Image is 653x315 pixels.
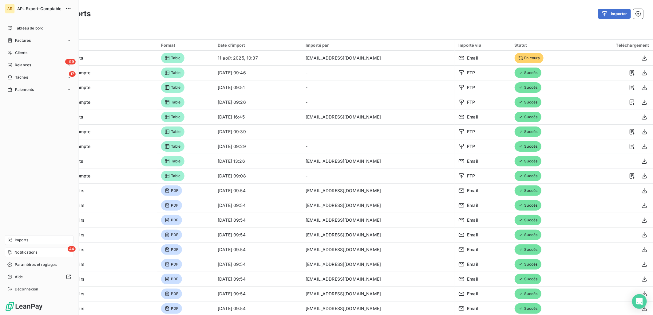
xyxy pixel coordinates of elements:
td: [DATE] 09:46 [214,65,302,80]
div: Téléchargement [582,43,649,48]
a: Imports [5,235,73,245]
span: Succès [515,68,541,78]
div: Import [30,42,154,48]
span: FTP [467,129,475,135]
span: Email [467,114,478,120]
a: Paiements [5,85,73,95]
div: Statut [515,43,574,48]
td: [DATE] 09:54 [214,227,302,242]
span: Email [467,217,478,223]
span: Succès [515,82,541,93]
span: Email [467,202,478,208]
span: FTP [467,84,475,91]
a: Clients [5,48,73,58]
td: - [302,95,455,110]
td: [DATE] 09:39 [214,124,302,139]
span: Succès [515,274,541,284]
span: Clients [15,50,27,56]
span: Table [161,126,184,137]
span: Notifications [14,250,37,255]
span: Succès [515,112,541,122]
span: Succès [515,171,541,181]
span: Tableau de bord [15,25,43,31]
span: PDF [161,230,182,240]
span: Email [467,55,478,61]
span: Succès [515,259,541,270]
td: [EMAIL_ADDRESS][DOMAIN_NAME] [302,183,455,198]
span: Email [467,188,478,194]
div: Open Intercom Messenger [632,294,647,309]
a: Tableau de bord [5,23,73,33]
span: Table [161,82,184,93]
td: [EMAIL_ADDRESS][DOMAIN_NAME] [302,154,455,169]
span: PDF [161,215,182,225]
td: [DATE] 13:26 [214,154,302,169]
span: APL Expert-Comptable [17,6,61,11]
span: Succès [515,215,541,225]
span: Email [467,232,478,238]
span: PDF [161,303,182,314]
span: Table [161,53,184,63]
td: [EMAIL_ADDRESS][DOMAIN_NAME] [302,242,455,257]
td: [EMAIL_ADDRESS][DOMAIN_NAME] [302,51,455,65]
td: [EMAIL_ADDRESS][DOMAIN_NAME] [302,257,455,272]
span: Succès [515,244,541,255]
span: Email [467,291,478,297]
span: Table [161,141,184,152]
span: Email [467,247,478,253]
span: Déconnexion [15,286,38,292]
span: FTP [467,143,475,150]
div: Importé par [306,43,451,48]
span: En cours [515,53,544,63]
span: Imports [15,237,28,243]
span: Succès [515,289,541,299]
a: 17Tâches [5,72,73,82]
span: 17 [69,71,76,77]
td: [DATE] 09:54 [214,213,302,227]
span: Aide [15,274,23,280]
span: PDF [161,274,182,284]
button: Importer [598,9,631,19]
td: [DATE] 09:54 [214,198,302,213]
td: [DATE] 09:54 [214,286,302,301]
span: Email [467,261,478,267]
a: Aide [5,272,73,282]
span: FTP [467,99,475,105]
span: Table [161,171,184,181]
span: Email [467,276,478,282]
td: [DATE] 16:45 [214,110,302,124]
td: [DATE] 09:54 [214,242,302,257]
td: [EMAIL_ADDRESS][DOMAIN_NAME] [302,227,455,242]
td: [DATE] 09:51 [214,80,302,95]
span: Paramètres et réglages [15,262,57,267]
td: - [302,124,455,139]
div: Date d’import [218,43,298,48]
span: Email [467,305,478,312]
span: Succès [515,97,541,107]
span: Tâches [15,75,28,80]
span: Table [161,156,184,166]
span: Succès [515,200,541,211]
td: - [302,169,455,183]
span: Table [161,68,184,78]
a: Paramètres et réglages [5,260,73,270]
td: [EMAIL_ADDRESS][DOMAIN_NAME] [302,198,455,213]
span: Table [161,97,184,107]
span: PDF [161,289,182,299]
td: [EMAIL_ADDRESS][DOMAIN_NAME] [302,213,455,227]
span: PDF [161,244,182,255]
span: Paiements [15,87,34,92]
span: Succès [515,185,541,196]
div: AE [5,4,15,14]
span: Factures [15,38,31,43]
span: Succès [515,156,541,166]
img: Logo LeanPay [5,301,43,311]
td: [DATE] 09:29 [214,139,302,154]
span: Succès [515,126,541,137]
span: FTP [467,173,475,179]
div: Format [161,43,210,48]
td: [DATE] 09:54 [214,183,302,198]
div: Importé via [458,43,507,48]
td: 11 août 2025, 10:37 [214,51,302,65]
a: +99Relances [5,60,73,70]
